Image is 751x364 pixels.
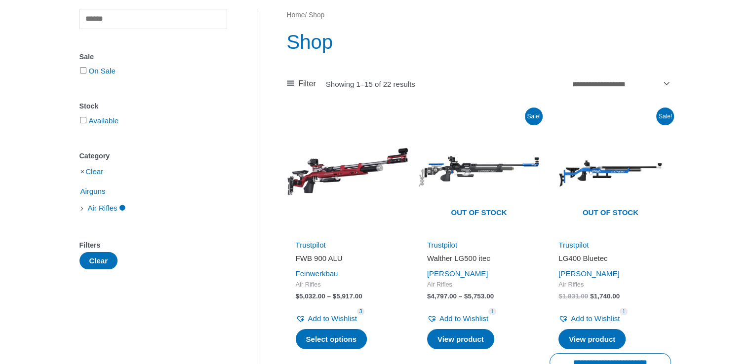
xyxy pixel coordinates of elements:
[569,75,672,92] select: Shop order
[79,183,107,200] span: Airguns
[89,67,116,75] a: On Sale
[558,254,662,263] h2: LG400 Bluetec
[488,308,496,315] span: 1
[427,292,431,300] span: $
[79,99,227,113] div: Stock
[333,292,337,300] span: $
[79,186,107,195] a: Airguns
[439,314,488,323] span: Add to Wishlist
[558,312,620,326] a: Add to Wishlist
[557,202,664,225] span: Out of stock
[298,76,316,91] span: Filter
[464,292,494,300] bdi: 5,753.00
[79,252,118,269] button: Clear
[558,292,562,300] span: $
[571,314,620,323] span: Add to Wishlist
[287,76,316,91] a: Filter
[459,292,463,300] span: –
[558,254,662,267] a: LG400 Bluetec
[427,312,488,326] a: Add to Wishlist
[296,269,338,278] a: Feinwerkbau
[296,312,357,326] a: Add to Wishlist
[357,308,365,315] span: 3
[89,116,119,125] a: Available
[87,200,119,217] span: Air Rifles
[427,241,457,249] a: Trustpilot
[558,241,589,249] a: Trustpilot
[287,28,672,56] h1: Shop
[327,292,331,300] span: –
[296,329,367,350] a: Select options for “FWB 900 ALU”
[558,329,626,350] a: Read more about “LG400 Bluetec”
[287,11,305,19] a: Home
[558,269,619,278] a: [PERSON_NAME]
[525,108,543,125] span: Sale!
[79,50,227,64] div: Sale
[427,254,531,267] a: Walther LG500 itec
[427,292,457,300] bdi: 4,797.00
[296,241,326,249] a: Trustpilot
[296,254,399,267] a: FWB 900 ALU
[333,292,362,300] bdi: 5,917.00
[590,292,594,300] span: $
[418,110,540,232] a: Out of stock
[558,281,662,289] span: Air Rifles
[418,110,540,232] img: Walther LG500 itec
[550,110,671,232] img: LG400 Bluetec
[287,110,408,232] img: FWB 900 ALU
[296,254,399,263] h2: FWB 900 ALU
[326,80,415,88] p: Showing 1–15 of 22 results
[656,108,674,125] span: Sale!
[308,314,357,323] span: Add to Wishlist
[79,149,227,163] div: Category
[296,292,300,300] span: $
[296,292,325,300] bdi: 5,032.00
[427,329,494,350] a: Select options for “Walther LG500 itec”
[87,203,126,212] a: Air Rifles
[464,292,468,300] span: $
[79,238,227,253] div: Filters
[85,167,103,176] a: Clear
[427,269,488,278] a: [PERSON_NAME]
[426,202,532,225] span: Out of stock
[427,254,531,263] h2: Walther LG500 itec
[296,281,399,289] span: Air Rifles
[550,110,671,232] a: Out of stock
[590,292,620,300] bdi: 1,740.00
[80,67,86,73] input: On Sale
[427,281,531,289] span: Air Rifles
[558,292,588,300] bdi: 1,831.00
[80,117,86,123] input: Available
[620,308,628,315] span: 1
[287,9,672,22] nav: Breadcrumb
